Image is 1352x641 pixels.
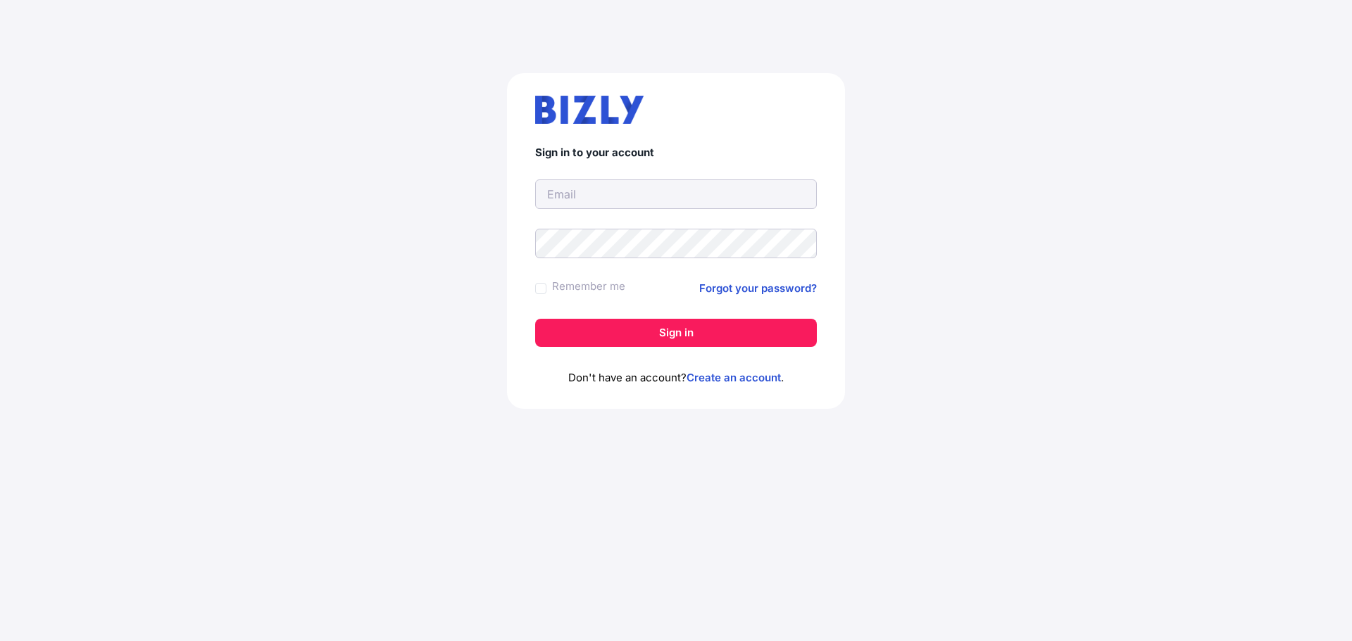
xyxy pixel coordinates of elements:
p: Don't have an account? . [535,369,817,386]
img: bizly_logo.svg [535,96,644,124]
label: Remember me [552,278,625,295]
a: Create an account [687,371,781,384]
input: Email [535,179,817,209]
h4: Sign in to your account [535,146,817,160]
button: Sign in [535,319,817,347]
a: Forgot your password? [699,280,817,297]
